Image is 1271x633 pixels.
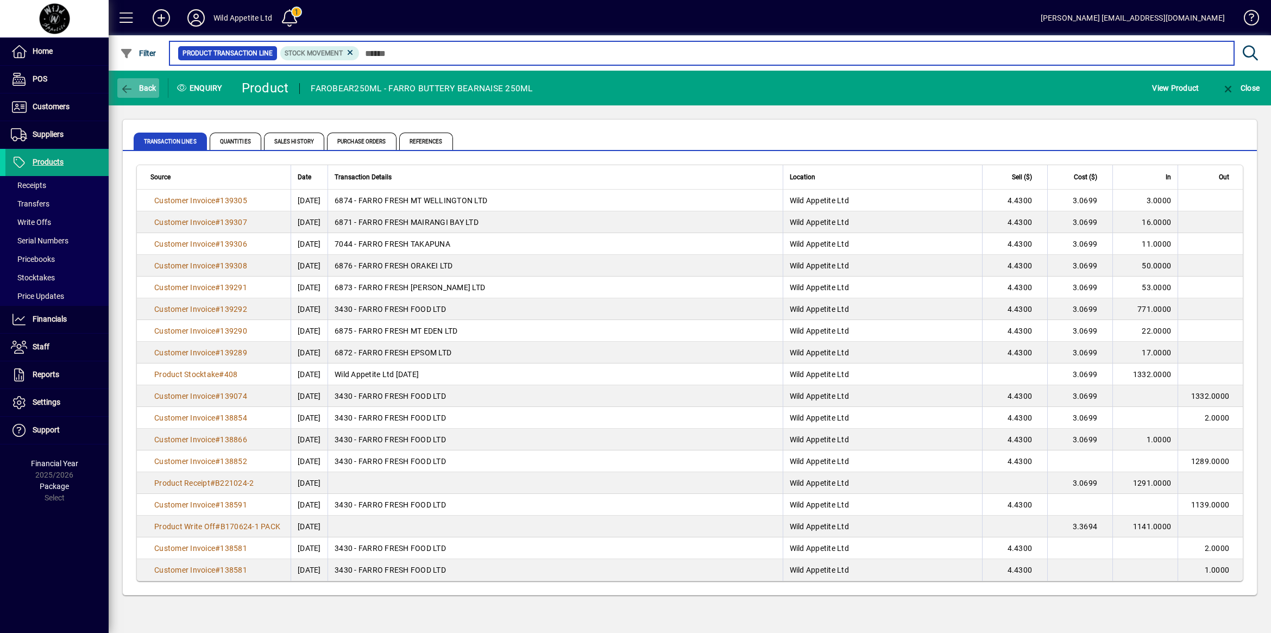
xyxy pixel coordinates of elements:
span: 139306 [220,240,247,248]
div: FAROBEAR250ML - FARRO BUTTERY BEARNAISE 250ML [311,80,532,97]
a: Customer Invoice#139308 [150,260,251,272]
a: Customer Invoice#139074 [150,390,251,402]
a: Reports [5,361,109,388]
span: Reports [33,370,59,379]
td: 3.0699 [1047,385,1112,407]
div: Wild Appetite Ltd [213,9,272,27]
span: Staff [33,342,49,351]
td: 4.4300 [982,407,1047,429]
span: Wild Appetite Ltd [790,500,849,509]
span: 138591 [220,500,247,509]
a: Home [5,38,109,65]
span: Sell ($) [1012,171,1032,183]
a: Customer Invoice#139289 [150,347,251,359]
span: Wild Appetite Ltd [790,305,849,314]
span: Wild Appetite Ltd [790,327,849,335]
span: Customer Invoice [154,327,215,335]
span: Purchase Orders [327,133,397,150]
td: 3.0699 [1047,211,1112,233]
td: 3.0699 [1047,277,1112,298]
a: Stocktakes [5,268,109,287]
app-page-header-button: Close enquiry [1210,78,1271,98]
td: 3.0699 [1047,472,1112,494]
td: [DATE] [291,537,328,559]
a: Product Write Off#B170624-1 PACK [150,521,284,532]
span: Customer Invoice [154,500,215,509]
span: Wild Appetite Ltd [790,283,849,292]
span: Cost ($) [1074,171,1097,183]
span: In [1166,171,1171,183]
td: 4.4300 [982,298,1047,320]
span: 139292 [220,305,247,314]
td: [DATE] [291,516,328,537]
td: 3.0699 [1047,233,1112,255]
span: Financial Year [31,459,78,468]
span: Price Updates [11,292,64,300]
span: 22.0000 [1142,327,1171,335]
td: 3430 - FARRO FRESH FOOD LTD [328,450,783,472]
span: Wild Appetite Ltd [790,218,849,227]
span: Product Stocktake [154,370,219,379]
span: Customer Invoice [154,305,215,314]
a: POS [5,66,109,93]
button: Back [117,78,159,98]
td: 6874 - FARRO FRESH MT WELLINGTON LTD [328,190,783,211]
td: [DATE] [291,450,328,472]
span: Financials [33,315,67,323]
span: Product Transaction Line [183,48,273,59]
span: Stock movement [285,49,343,57]
span: Close [1222,84,1260,92]
a: Transfers [5,195,109,213]
td: [DATE] [291,277,328,298]
a: Customer Invoice#138866 [150,434,251,446]
span: Customer Invoice [154,457,215,466]
td: 3430 - FARRO FRESH FOOD LTD [328,494,783,516]
td: 4.4300 [982,233,1047,255]
td: 6876 - FARRO FRESH ORAKEI LTD [328,255,783,277]
td: 3.0699 [1047,342,1112,363]
td: [DATE] [291,298,328,320]
span: 1.0000 [1205,566,1230,574]
span: Pricebooks [11,255,55,264]
span: Stocktakes [11,273,55,282]
span: 138581 [220,544,247,553]
span: Wild Appetite Ltd [790,566,849,574]
a: Product Receipt#B221024-2 [150,477,257,489]
span: 1332.0000 [1191,392,1229,400]
span: Wild Appetite Ltd [790,348,849,357]
span: Wild Appetite Ltd [790,413,849,422]
span: # [210,479,215,487]
span: Receipts [11,181,46,190]
a: Customers [5,93,109,121]
a: Write Offs [5,213,109,231]
td: [DATE] [291,342,328,363]
a: Customer Invoice#138591 [150,499,251,511]
td: 4.4300 [982,211,1047,233]
a: Product Stocktake#408 [150,368,241,380]
div: Sell ($) [989,171,1042,183]
td: 3430 - FARRO FRESH FOOD LTD [328,298,783,320]
td: 3.0699 [1047,320,1112,342]
span: Wild Appetite Ltd [790,196,849,205]
span: # [215,392,220,400]
a: Knowledge Base [1236,2,1257,37]
a: Customer Invoice#139307 [150,216,251,228]
span: # [215,283,220,292]
td: [DATE] [291,320,328,342]
td: 6872 - FARRO FRESH EPSOM LTD [328,342,783,363]
span: References [399,133,453,150]
app-page-header-button: Back [109,78,168,98]
td: 4.4300 [982,190,1047,211]
td: [DATE] [291,407,328,429]
span: Quantities [210,133,261,150]
td: 4.4300 [982,342,1047,363]
span: Serial Numbers [11,236,68,245]
td: 3.0699 [1047,363,1112,385]
td: 4.4300 [982,537,1047,559]
span: B221024-2 [215,479,254,487]
div: Product [242,79,289,97]
span: 1291.0000 [1133,479,1171,487]
span: Transaction Lines [134,133,207,150]
a: Customer Invoice#139290 [150,325,251,337]
span: 2.0000 [1205,413,1230,422]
